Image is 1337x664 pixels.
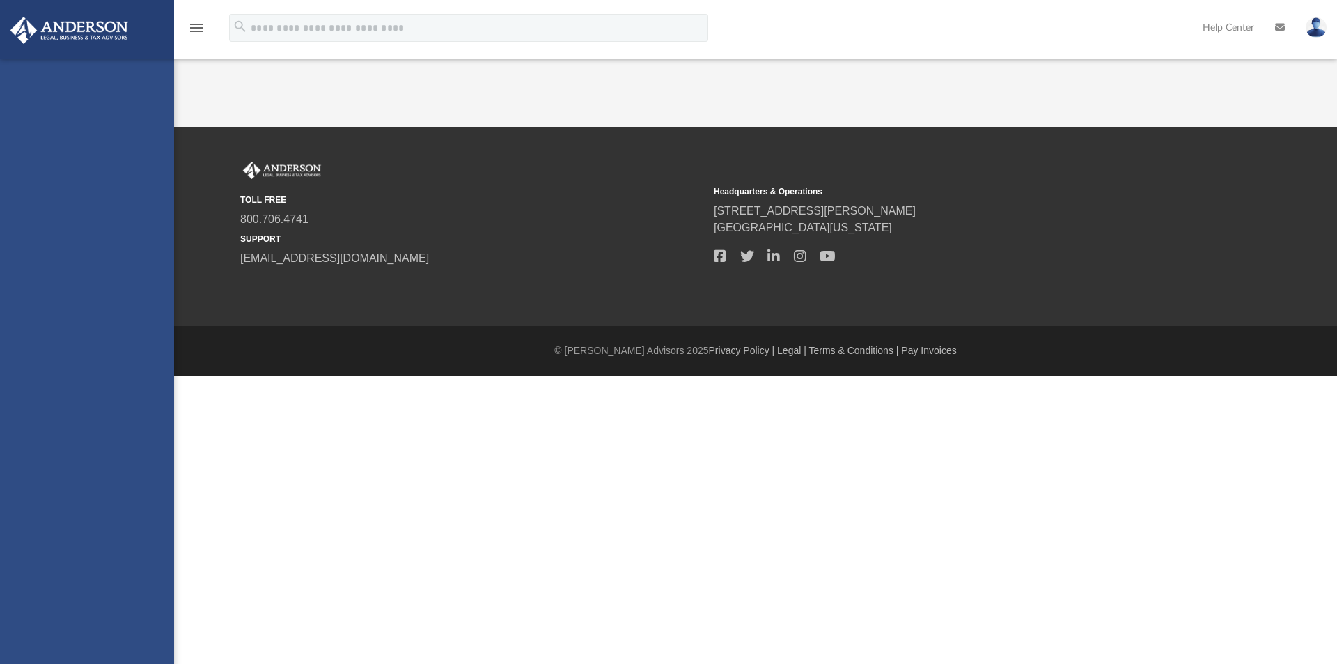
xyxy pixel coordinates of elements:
a: Pay Invoices [901,345,956,356]
i: menu [188,20,205,36]
a: [GEOGRAPHIC_DATA][US_STATE] [714,222,892,233]
a: [STREET_ADDRESS][PERSON_NAME] [714,205,916,217]
div: © [PERSON_NAME] Advisors 2025 [174,343,1337,358]
small: TOLL FREE [240,194,704,206]
a: Privacy Policy | [709,345,775,356]
a: Legal | [777,345,806,356]
img: User Pic [1306,17,1327,38]
a: 800.706.4741 [240,213,308,225]
small: Headquarters & Operations [714,185,1178,198]
a: Terms & Conditions | [809,345,899,356]
i: search [233,19,248,34]
img: Anderson Advisors Platinum Portal [6,17,132,44]
small: SUPPORT [240,233,704,245]
img: Anderson Advisors Platinum Portal [240,162,324,180]
a: menu [188,26,205,36]
a: [EMAIL_ADDRESS][DOMAIN_NAME] [240,252,429,264]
